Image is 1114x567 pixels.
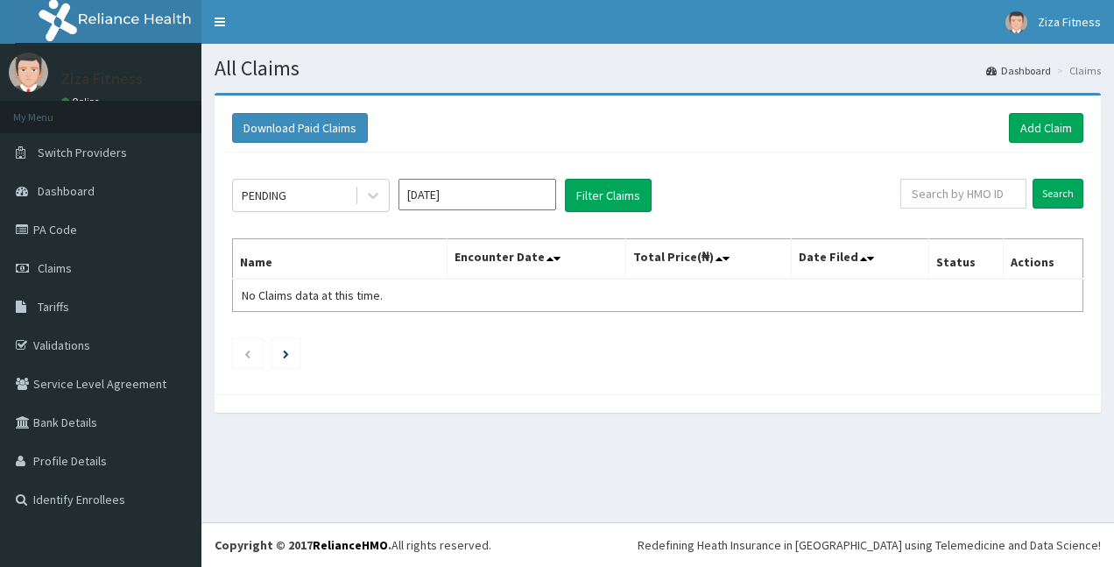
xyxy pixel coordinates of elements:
[986,63,1051,78] a: Dashboard
[313,537,388,553] a: RelianceHMO
[1053,63,1101,78] li: Claims
[929,239,1003,280] th: Status
[242,287,383,303] span: No Claims data at this time.
[242,187,286,204] div: PENDING
[565,179,652,212] button: Filter Claims
[38,145,127,160] span: Switch Providers
[283,345,289,361] a: Next page
[1038,14,1101,30] span: Ziza Fitness
[38,183,95,199] span: Dashboard
[1005,11,1027,33] img: User Image
[447,239,625,280] th: Encounter Date
[900,179,1026,209] input: Search by HMO ID
[201,522,1114,567] footer: All rights reserved.
[792,239,929,280] th: Date Filed
[9,53,48,92] img: User Image
[1003,239,1082,280] th: Actions
[243,345,251,361] a: Previous page
[38,260,72,276] span: Claims
[1033,179,1083,209] input: Search
[233,239,448,280] th: Name
[61,96,103,108] a: Online
[638,536,1101,554] div: Redefining Heath Insurance in [GEOGRAPHIC_DATA] using Telemedicine and Data Science!
[626,239,792,280] th: Total Price(₦)
[215,57,1101,80] h1: All Claims
[38,299,69,315] span: Tariffs
[61,71,143,87] p: Ziza Fitness
[232,113,368,143] button: Download Paid Claims
[215,537,391,553] strong: Copyright © 2017 .
[398,179,556,210] input: Select Month and Year
[1009,113,1083,143] a: Add Claim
